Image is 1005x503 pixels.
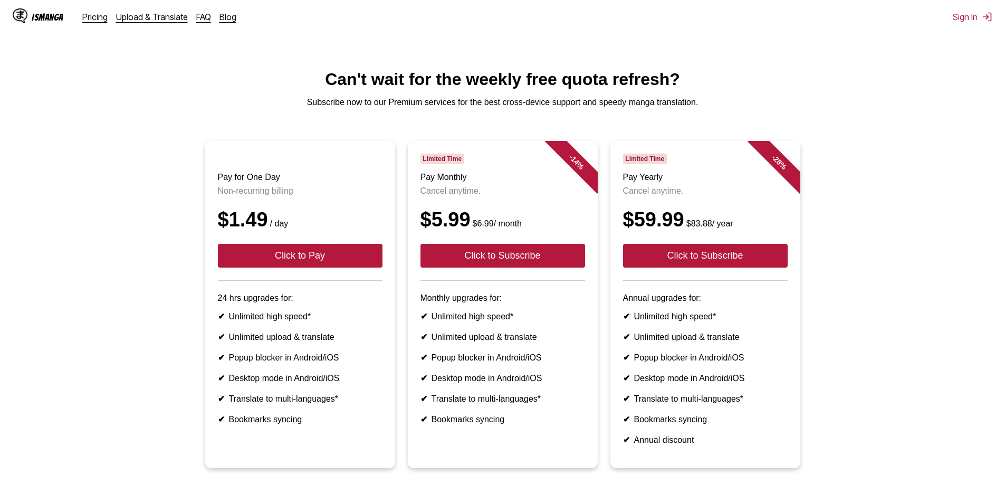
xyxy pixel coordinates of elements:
[471,219,522,228] small: / month
[982,12,992,22] img: Sign out
[420,312,427,321] b: ✔
[623,154,667,164] span: Limited Time
[420,394,585,404] li: Translate to multi-languages*
[420,414,585,424] li: Bookmarks syncing
[218,244,382,268] button: Click to Pay
[218,333,225,341] b: ✔
[747,130,810,194] div: - 28 %
[420,173,585,182] h3: Pay Monthly
[623,186,788,196] p: Cancel anytime.
[623,244,788,268] button: Click to Subscribe
[420,333,427,341] b: ✔
[8,98,997,107] p: Subscribe now to our Premium services for the best cross-device support and speedy manga translat...
[623,293,788,303] p: Annual upgrades for:
[623,333,630,341] b: ✔
[623,353,788,363] li: Popup blocker in Android/iOS
[420,353,427,362] b: ✔
[420,311,585,321] li: Unlimited high speed*
[196,12,211,22] a: FAQ
[116,12,188,22] a: Upload & Translate
[219,12,236,22] a: Blog
[82,12,108,22] a: Pricing
[420,154,464,164] span: Limited Time
[623,332,788,342] li: Unlimited upload & translate
[420,208,585,231] div: $5.99
[686,219,712,228] s: $83.88
[218,394,382,404] li: Translate to multi-languages*
[13,8,27,23] img: IsManga Logo
[218,208,382,231] div: $1.49
[420,186,585,196] p: Cancel anytime.
[218,293,382,303] p: 24 hrs upgrades for:
[623,373,788,383] li: Desktop mode in Android/iOS
[420,374,427,383] b: ✔
[218,173,382,182] h3: Pay for One Day
[8,70,997,89] h1: Can't wait for the weekly free quota refresh?
[218,311,382,321] li: Unlimited high speed*
[420,353,585,363] li: Popup blocker in Android/iOS
[623,353,630,362] b: ✔
[623,208,788,231] div: $59.99
[218,312,225,321] b: ✔
[218,332,382,342] li: Unlimited upload & translate
[473,219,494,228] s: $6.99
[218,353,225,362] b: ✔
[623,312,630,321] b: ✔
[420,332,585,342] li: Unlimited upload & translate
[684,219,733,228] small: / year
[623,173,788,182] h3: Pay Yearly
[218,394,225,403] b: ✔
[623,394,630,403] b: ✔
[218,414,382,424] li: Bookmarks syncing
[218,373,382,383] li: Desktop mode in Android/iOS
[32,12,63,22] div: IsManga
[218,415,225,424] b: ✔
[623,311,788,321] li: Unlimited high speed*
[953,12,992,22] button: Sign In
[268,219,289,228] small: / day
[623,394,788,404] li: Translate to multi-languages*
[544,130,608,194] div: - 14 %
[420,373,585,383] li: Desktop mode in Android/iOS
[623,435,788,445] li: Annual discount
[218,374,225,383] b: ✔
[218,186,382,196] p: Non-recurring billing
[420,244,585,268] button: Click to Subscribe
[623,374,630,383] b: ✔
[420,415,427,424] b: ✔
[623,415,630,424] b: ✔
[13,8,82,25] a: IsManga LogoIsManga
[623,414,788,424] li: Bookmarks syncing
[420,394,427,403] b: ✔
[218,353,382,363] li: Popup blocker in Android/iOS
[420,293,585,303] p: Monthly upgrades for:
[623,435,630,444] b: ✔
